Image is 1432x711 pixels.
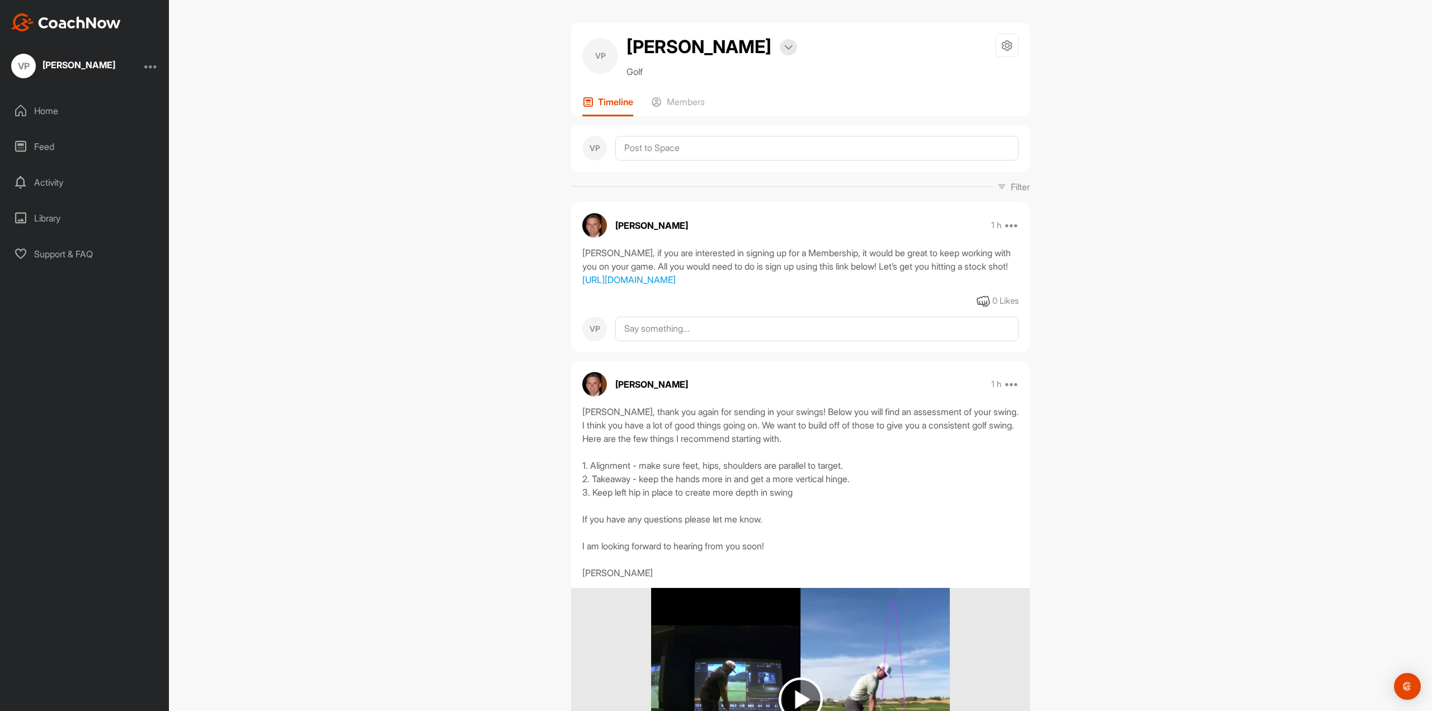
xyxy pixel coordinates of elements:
[6,133,164,161] div: Feed
[991,379,1001,390] p: 1 h
[626,34,771,60] h2: [PERSON_NAME]
[6,240,164,268] div: Support & FAQ
[991,220,1001,231] p: 1 h
[582,246,1019,286] div: [PERSON_NAME], if you are interested in signing up for a Membership, it would be great to keep wo...
[11,13,121,31] img: CoachNow
[11,54,36,78] div: VP
[582,317,607,341] div: VP
[1394,673,1421,700] div: Open Intercom Messenger
[582,405,1019,580] div: [PERSON_NAME], thank you again for sending in your swings! Below you will find an assessment of y...
[992,295,1019,308] div: 0 Likes
[6,97,164,125] div: Home
[667,96,705,107] p: Members
[6,168,164,196] div: Activity
[582,136,607,161] div: VP
[582,213,607,238] img: avatar
[1011,180,1030,194] p: Filter
[626,65,797,78] p: Golf
[615,219,688,232] p: [PERSON_NAME]
[784,45,793,50] img: arrow-down
[582,274,676,285] a: [URL][DOMAIN_NAME]
[582,372,607,397] img: avatar
[598,96,633,107] p: Timeline
[43,60,115,69] div: [PERSON_NAME]
[615,378,688,391] p: [PERSON_NAME]
[6,204,164,232] div: Library
[582,38,618,74] div: VP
